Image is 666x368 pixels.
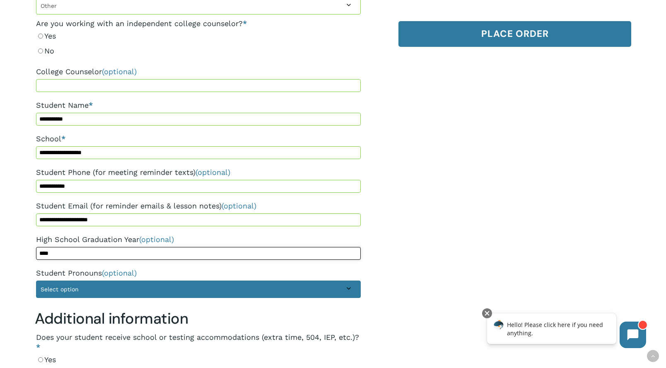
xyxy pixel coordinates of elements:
button: Place order [398,21,631,47]
abbr: required [243,19,247,28]
span: (optional) [102,269,137,277]
input: No [38,48,43,53]
input: Yes [38,34,43,39]
span: (optional) [195,168,230,177]
iframe: Chatbot [478,307,654,356]
span: Select option [41,286,79,293]
legend: Are you working with an independent college counselor? [36,19,247,29]
legend: Does your student receive school or testing accommodations (extra time, 504, IEP, etc.)? [36,332,361,352]
label: Student Phone (for meeting reminder texts) [36,165,361,180]
span: (optional) [139,235,174,244]
label: Yes [36,352,361,367]
span: (optional) [222,201,256,210]
label: School [36,131,361,146]
label: High School Graduation Year [36,232,361,247]
h3: Additional information [35,309,362,328]
label: Student Pronouns [36,266,361,281]
abbr: required [36,343,40,351]
label: No [36,44,361,58]
input: Yes [38,357,43,362]
span: (optional) [102,67,137,76]
label: College Counselor [36,64,361,79]
label: Student Name [36,98,361,113]
label: Yes [36,29,361,44]
label: Student Email (for reminder emails & lesson notes) [36,199,361,213]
